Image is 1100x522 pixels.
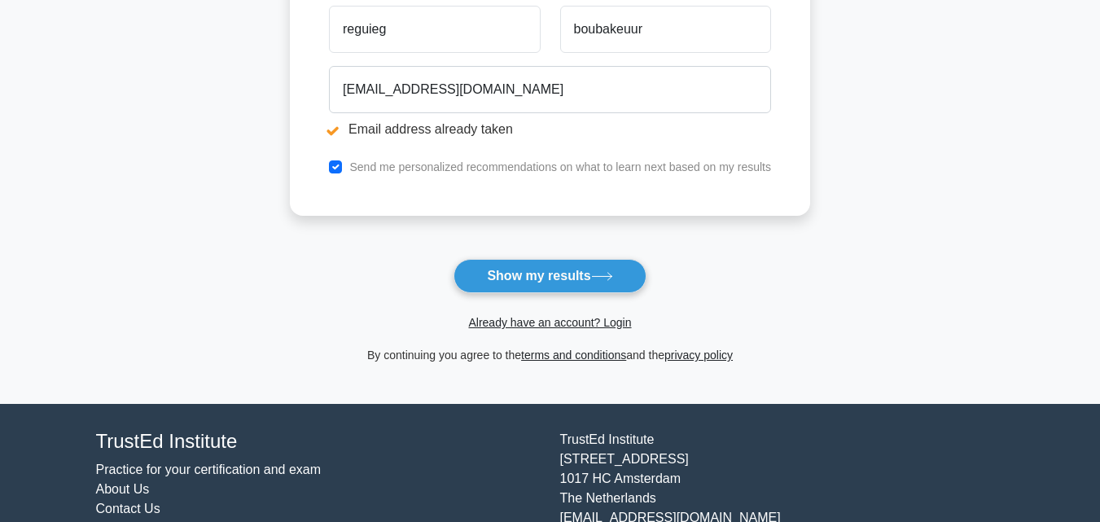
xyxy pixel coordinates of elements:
[329,120,771,139] li: Email address already taken
[329,66,771,113] input: Email
[96,482,150,496] a: About Us
[468,316,631,329] a: Already have an account? Login
[96,463,322,476] a: Practice for your certification and exam
[280,345,820,365] div: By continuing you agree to the and the
[329,6,540,53] input: First name
[664,349,733,362] a: privacy policy
[521,349,626,362] a: terms and conditions
[454,259,646,293] button: Show my results
[349,160,771,173] label: Send me personalized recommendations on what to learn next based on my results
[96,502,160,515] a: Contact Us
[96,430,541,454] h4: TrustEd Institute
[560,6,771,53] input: Last name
